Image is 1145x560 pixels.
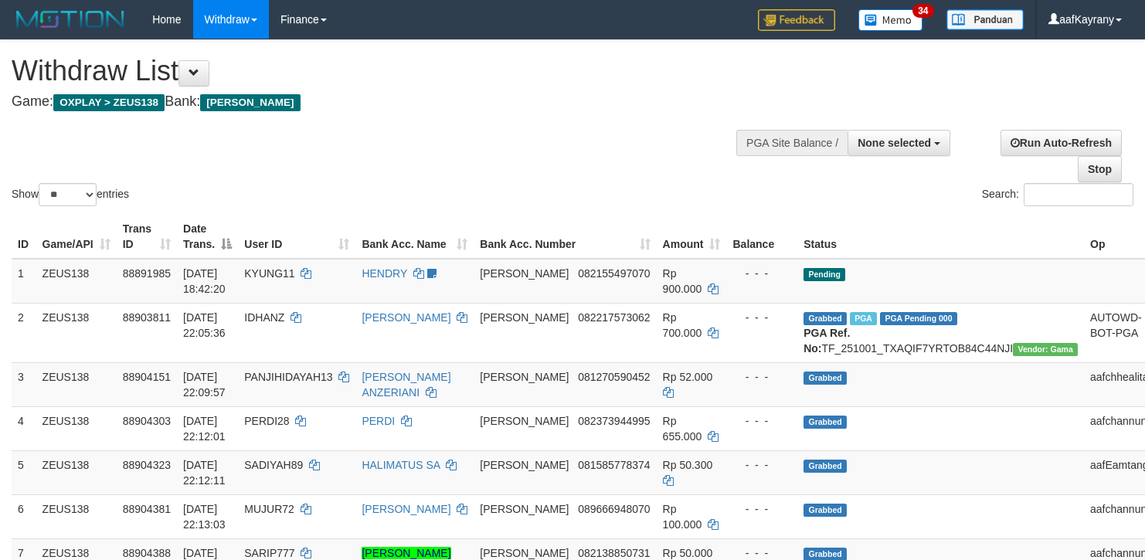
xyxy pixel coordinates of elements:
span: Vendor URL: https://trx31.1velocity.biz [1013,343,1078,356]
a: HENDRY [362,267,407,280]
td: 3 [12,362,36,406]
span: Copy 082373944995 to clipboard [578,415,650,427]
h1: Withdraw List [12,56,748,87]
a: [PERSON_NAME] ANZERIANI [362,371,450,399]
span: KYUNG11 [244,267,294,280]
span: SARIP777 [244,547,294,559]
th: Balance [726,215,797,259]
div: - - - [732,369,791,385]
label: Search: [982,183,1133,206]
th: ID [12,215,36,259]
span: PERDI28 [244,415,289,427]
button: None selected [848,130,950,156]
span: Copy 081585778374 to clipboard [578,459,650,471]
td: 6 [12,494,36,538]
span: Rp 100.000 [663,503,702,531]
a: PERDI [362,415,395,427]
div: - - - [732,310,791,325]
label: Show entries [12,183,129,206]
a: Run Auto-Refresh [1001,130,1122,156]
span: Grabbed [804,460,847,473]
img: MOTION_logo.png [12,8,129,31]
th: Bank Acc. Name: activate to sort column ascending [355,215,474,259]
span: 88904381 [123,503,171,515]
span: 88904151 [123,371,171,383]
td: ZEUS138 [36,259,117,304]
img: Button%20Memo.svg [858,9,923,31]
a: Stop [1078,156,1122,182]
span: [PERSON_NAME] [480,459,569,471]
span: Rp 655.000 [663,415,702,443]
th: Bank Acc. Number: activate to sort column ascending [474,215,656,259]
td: 4 [12,406,36,450]
td: 5 [12,450,36,494]
span: SADIYAH89 [244,459,303,471]
span: Grabbed [804,416,847,429]
span: Copy 082217573062 to clipboard [578,311,650,324]
span: 88891985 [123,267,171,280]
th: Date Trans.: activate to sort column descending [177,215,238,259]
span: 88904388 [123,547,171,559]
span: Grabbed [804,312,847,325]
span: [DATE] 22:13:03 [183,503,226,531]
a: [PERSON_NAME] [362,311,450,324]
th: Trans ID: activate to sort column ascending [117,215,177,259]
div: - - - [732,457,791,473]
td: TF_251001_TXAQIF7YRTOB84C44NJI [797,303,1084,362]
span: 34 [912,4,933,18]
div: - - - [732,266,791,281]
b: PGA Ref. No: [804,327,850,355]
span: 88904323 [123,459,171,471]
div: PGA Site Balance / [736,130,848,156]
span: PANJIHIDAYAH13 [244,371,332,383]
a: HALIMATUS SA [362,459,440,471]
span: [DATE] 22:12:01 [183,415,226,443]
span: [PERSON_NAME] [200,94,300,111]
td: 1 [12,259,36,304]
th: User ID: activate to sort column ascending [238,215,355,259]
select: Showentries [39,183,97,206]
div: - - - [732,413,791,429]
span: [PERSON_NAME] [480,547,569,559]
span: [DATE] 18:42:20 [183,267,226,295]
td: ZEUS138 [36,494,117,538]
th: Amount: activate to sort column ascending [657,215,727,259]
span: Rp 52.000 [663,371,713,383]
span: Grabbed [804,504,847,517]
span: [PERSON_NAME] [480,503,569,515]
span: [PERSON_NAME] [480,267,569,280]
input: Search: [1024,183,1133,206]
td: ZEUS138 [36,406,117,450]
a: [PERSON_NAME] [362,503,450,515]
span: None selected [858,137,931,149]
span: Rp 50.300 [663,459,713,471]
td: ZEUS138 [36,303,117,362]
span: PGA Pending [880,312,957,325]
div: - - - [732,501,791,517]
span: [DATE] 22:09:57 [183,371,226,399]
span: Pending [804,268,845,281]
span: Rp 900.000 [663,267,702,295]
span: Marked by aafchomsokheang [850,312,877,325]
td: 2 [12,303,36,362]
span: [DATE] 22:05:36 [183,311,226,339]
span: [PERSON_NAME] [480,371,569,383]
span: Rp 700.000 [663,311,702,339]
td: ZEUS138 [36,450,117,494]
th: Game/API: activate to sort column ascending [36,215,117,259]
span: 88904303 [123,415,171,427]
span: Grabbed [804,372,847,385]
img: panduan.png [946,9,1024,30]
span: IDHANZ [244,311,284,324]
span: [DATE] 22:12:11 [183,459,226,487]
span: Copy 089666948070 to clipboard [578,503,650,515]
img: Feedback.jpg [758,9,835,31]
td: ZEUS138 [36,362,117,406]
th: Status [797,215,1084,259]
span: [PERSON_NAME] [480,415,569,427]
h4: Game: Bank: [12,94,748,110]
span: MUJUR72 [244,503,294,515]
span: Copy 082155497070 to clipboard [578,267,650,280]
span: [PERSON_NAME] [480,311,569,324]
span: OXPLAY > ZEUS138 [53,94,165,111]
